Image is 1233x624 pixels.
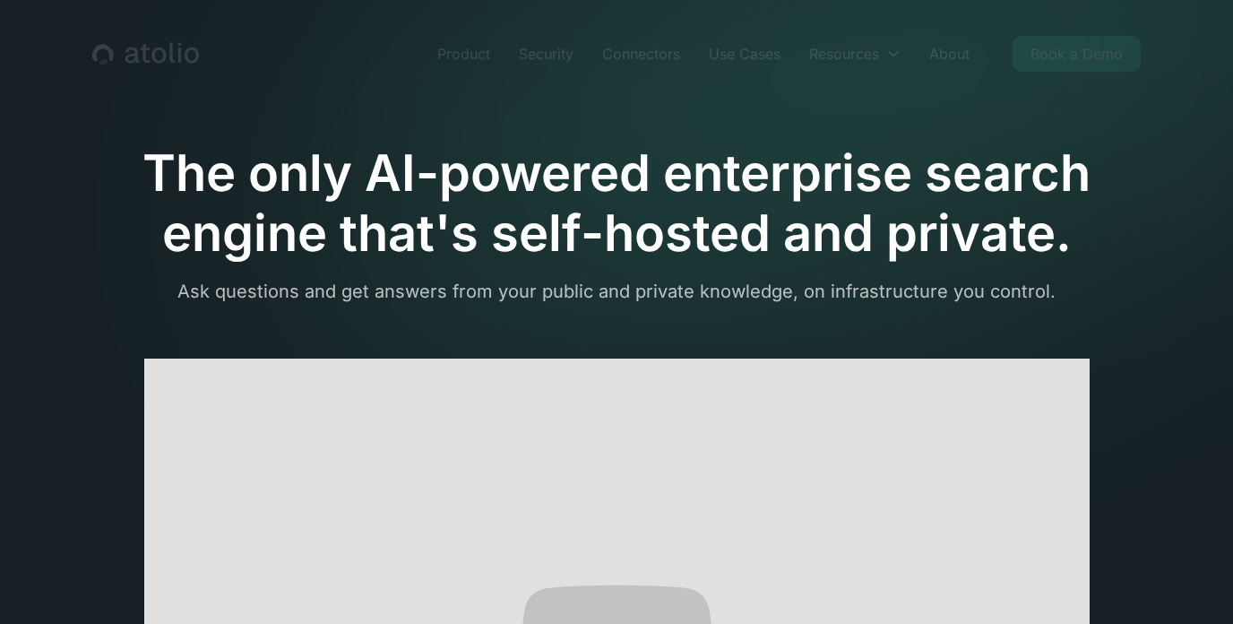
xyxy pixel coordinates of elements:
[1013,36,1141,72] a: Book a Demo
[694,36,795,72] a: Use Cases
[915,36,984,72] a: About
[588,36,694,72] a: Connectors
[423,36,504,72] a: Product
[92,143,1141,264] h1: The only AI-powered enterprise search engine that's self-hosted and private.
[795,36,915,72] div: Resources
[92,42,199,65] a: home
[504,36,588,72] a: Security
[92,278,1141,305] p: Ask questions and get answers from your public and private knowledge, on infrastructure you control.
[809,43,879,65] div: Resources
